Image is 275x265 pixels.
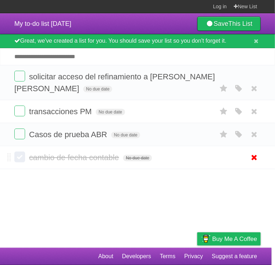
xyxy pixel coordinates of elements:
[14,72,215,93] span: solicitar acceso del refinamiento a [PERSON_NAME] [PERSON_NAME]
[184,250,203,263] a: Privacy
[197,232,261,246] a: Buy me a coffee
[217,129,231,140] label: Star task
[14,152,25,162] label: Done
[14,106,25,116] label: Done
[14,71,25,82] label: Done
[201,233,210,245] img: Buy me a coffee
[217,83,231,94] label: Star task
[217,106,231,117] label: Star task
[96,109,125,115] span: No due date
[29,153,121,162] span: cambio de fecha contable
[160,250,176,263] a: Terms
[98,250,113,263] a: About
[29,107,94,116] span: transacciones PM
[212,250,257,263] a: Suggest a feature
[83,86,112,92] span: No due date
[14,129,25,139] label: Done
[212,233,257,245] span: Buy me a coffee
[29,130,109,139] span: Casos de prueba ABR
[197,17,261,31] a: SaveThis List
[14,20,71,27] span: My to-do list [DATE]
[228,20,252,27] b: This List
[111,132,140,138] span: No due date
[123,155,152,161] span: No due date
[122,250,151,263] a: Developers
